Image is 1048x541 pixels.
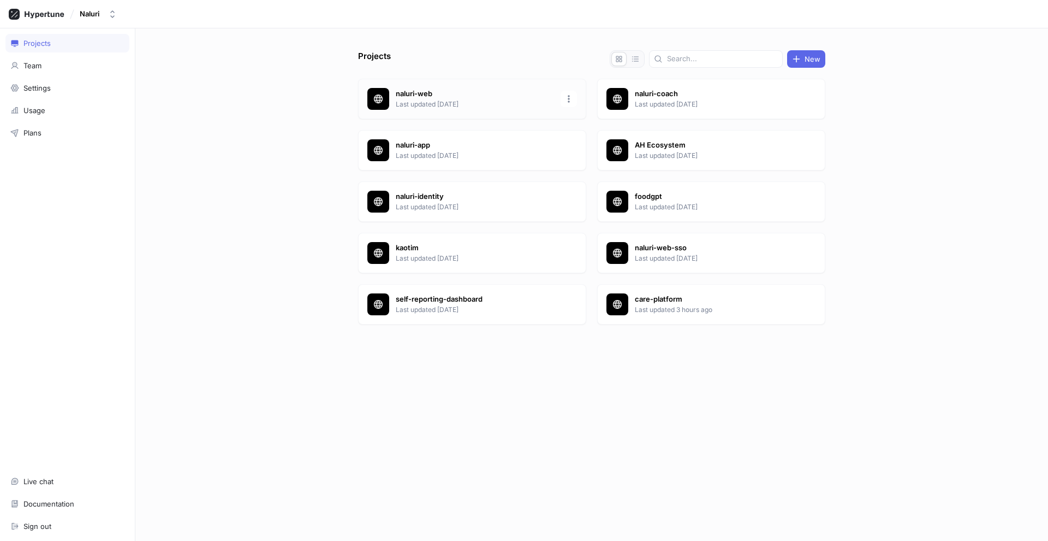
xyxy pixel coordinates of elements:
[23,477,53,486] div: Live chat
[23,39,51,48] div: Projects
[635,151,793,161] p: Last updated [DATE]
[5,34,129,52] a: Projects
[23,61,41,70] div: Team
[805,56,820,62] span: New
[635,140,793,151] p: AH Ecosystem
[396,191,554,202] p: naluri-identity
[358,50,391,68] p: Projects
[635,89,793,99] p: naluri-coach
[635,99,793,109] p: Last updated [DATE]
[635,294,793,305] p: care-platform
[635,243,793,254] p: naluri-web-sso
[396,254,554,263] p: Last updated [DATE]
[396,294,554,305] p: self-reporting-dashboard
[396,151,554,161] p: Last updated [DATE]
[667,54,778,64] input: Search...
[23,128,41,137] div: Plans
[80,9,99,19] div: Naluri
[23,522,51,531] div: Sign out
[5,79,129,97] a: Settings
[396,140,554,151] p: naluri-app
[5,495,129,513] a: Documentation
[787,50,825,68] button: New
[635,254,793,263] p: Last updated [DATE]
[23,84,51,92] div: Settings
[75,5,121,23] button: Naluri
[5,124,129,142] a: Plans
[5,56,129,75] a: Team
[635,191,793,202] p: foodgpt
[396,202,554,212] p: Last updated [DATE]
[396,99,554,109] p: Last updated [DATE]
[635,305,793,315] p: Last updated 3 hours ago
[635,202,793,212] p: Last updated [DATE]
[5,101,129,120] a: Usage
[396,305,554,315] p: Last updated [DATE]
[396,89,554,99] p: naluri-web
[396,243,554,254] p: kaotim
[23,499,74,508] div: Documentation
[23,106,45,115] div: Usage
